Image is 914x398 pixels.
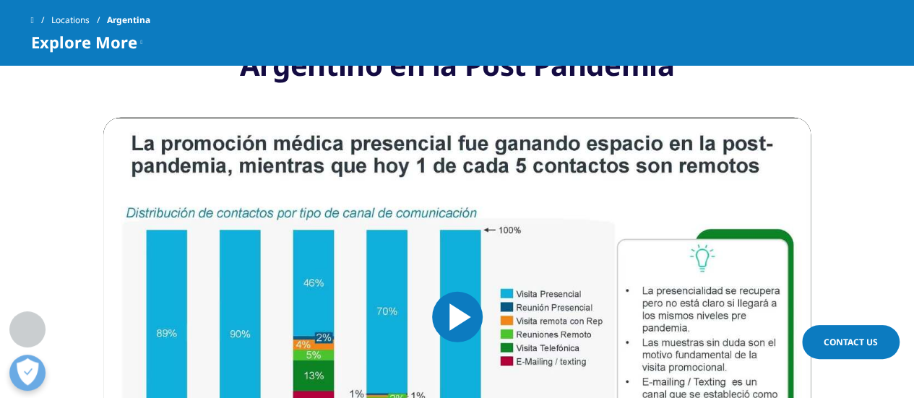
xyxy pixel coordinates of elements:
[432,292,483,342] button: Play Video
[103,11,811,83] div: Dinámica del [PERSON_NAME] Farmacéutico Argentino en la Post Pandemia
[824,336,878,348] span: Contact Us
[51,7,107,33] a: Locations
[31,33,137,51] span: Explore More
[802,325,900,359] a: Contact Us
[107,7,150,33] span: Argentina
[9,355,46,391] button: Abrir preferencias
